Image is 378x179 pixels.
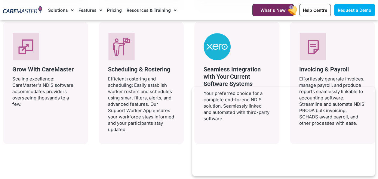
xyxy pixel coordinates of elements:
[3,6,42,14] img: CareMaster Logo
[260,8,286,13] span: What's New
[303,8,327,13] span: Help Centre
[334,4,375,16] a: Request a Demo
[12,66,74,73] span: Grow With CareMaster
[108,76,174,133] p: Efficient rostering and scheduling: Easily establish worker rosters and schedules using smart fil...
[338,8,371,13] span: Request a Demo
[299,4,331,16] a: Help Centre
[299,66,349,73] span: Invoicing & Payroll
[192,87,375,176] iframe: Popup CTA
[252,4,294,16] a: What's New
[108,66,170,73] span: Scheduling & Rostering
[204,66,261,87] span: Seamless Integration with Your Current Software Systems
[299,76,366,126] p: Effortlessly generate invoices, manage payroll, and produce reports seamlessly linkable to accoun...
[12,76,79,107] p: Scaling excellence: CareMaster's NDIS software accommodates providers overseeing thousands to a few.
